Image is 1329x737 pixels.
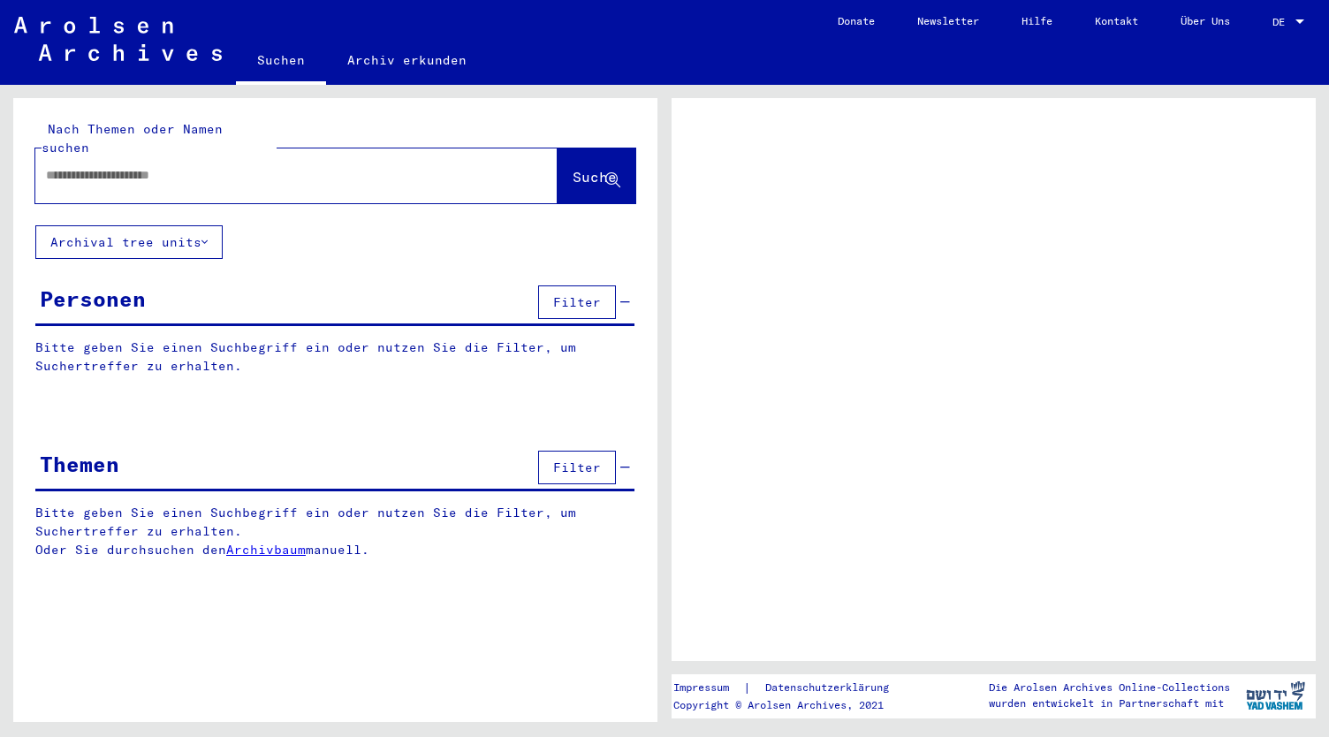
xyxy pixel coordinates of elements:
div: | [673,679,910,697]
p: Copyright © Arolsen Archives, 2021 [673,697,910,713]
img: yv_logo.png [1242,673,1309,718]
p: Bitte geben Sie einen Suchbegriff ein oder nutzen Sie die Filter, um Suchertreffer zu erhalten. O... [35,504,635,559]
a: Archivbaum [226,542,306,558]
a: Archiv erkunden [326,39,488,81]
div: Themen [40,448,119,480]
p: Bitte geben Sie einen Suchbegriff ein oder nutzen Sie die Filter, um Suchertreffer zu erhalten. [35,338,634,376]
a: Impressum [673,679,743,697]
p: wurden entwickelt in Partnerschaft mit [989,695,1230,711]
mat-label: Nach Themen oder Namen suchen [42,121,223,156]
a: Suchen [236,39,326,85]
div: Personen [40,283,146,315]
img: Arolsen_neg.svg [14,17,222,61]
p: Die Arolsen Archives Online-Collections [989,680,1230,695]
span: Filter [553,294,601,310]
a: Datenschutzerklärung [751,679,910,697]
span: Suche [573,168,617,186]
button: Archival tree units [35,225,223,259]
span: DE [1272,16,1292,28]
button: Suche [558,148,635,203]
button: Filter [538,285,616,319]
span: Filter [553,460,601,475]
button: Filter [538,451,616,484]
